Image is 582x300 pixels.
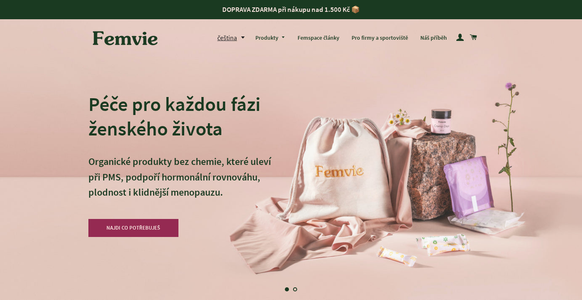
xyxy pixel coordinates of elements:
button: čeština [217,32,249,43]
a: Pro firmy a sportoviště [345,27,414,49]
a: Produkty [249,27,292,49]
button: Další snímek [476,280,496,300]
a: NAJDI CO POTŘEBUJEŠ [88,219,178,237]
button: Předchozí snímek [83,280,104,300]
a: Femspace články [291,27,345,49]
img: Femvie [88,25,162,51]
a: Náš příběh [414,27,453,49]
p: Organické produkty bez chemie, které uleví při PMS, podpoří hormonální rovnováhu, plodnost i klid... [88,154,271,215]
h2: Péče pro každou fázi ženského života [88,92,271,141]
a: Načíst snímek 2 [291,285,299,293]
a: Posun 1, aktuální [283,285,291,293]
